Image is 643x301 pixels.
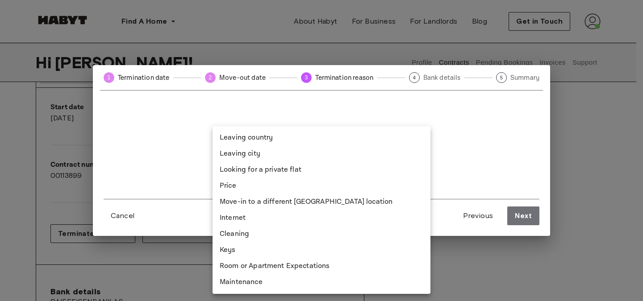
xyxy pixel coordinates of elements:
[213,226,430,242] li: Cleaning
[213,162,430,178] li: Looking for a private flat
[213,130,430,146] li: Leaving country
[213,242,430,258] li: Keys
[213,210,430,226] li: Internet
[213,194,430,210] li: Move-in to a different [GEOGRAPHIC_DATA] location
[213,274,430,290] li: Maintenance
[213,258,430,274] li: Room or Apartment Expectations
[213,178,430,194] li: Price
[213,146,430,162] li: Leaving city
